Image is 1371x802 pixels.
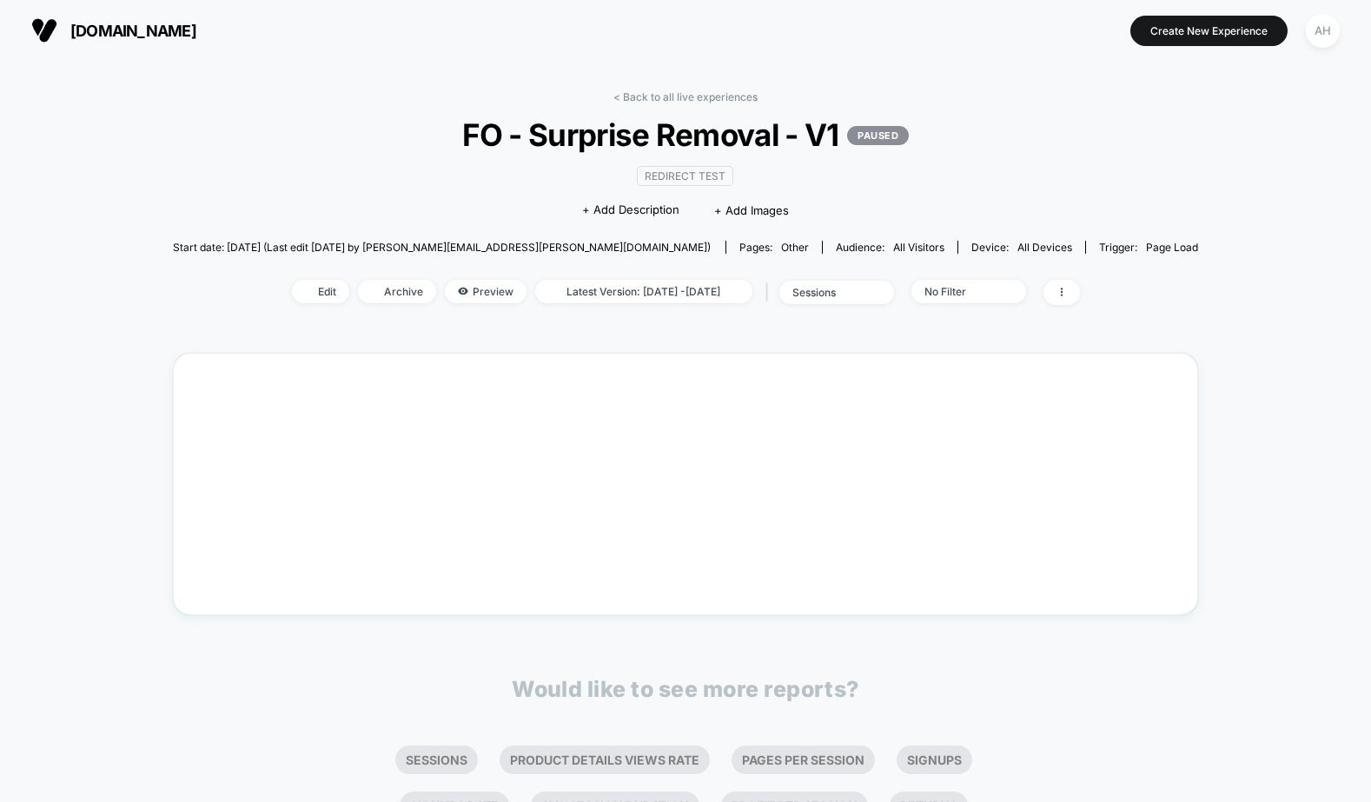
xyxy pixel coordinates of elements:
[173,241,711,254] span: Start date: [DATE] (Last edit [DATE] by [PERSON_NAME][EMAIL_ADDRESS][PERSON_NAME][DOMAIN_NAME])
[70,22,196,40] span: [DOMAIN_NAME]
[292,280,349,303] span: Edit
[1130,16,1288,46] button: Create New Experience
[500,746,710,774] li: Product Details Views Rate
[714,203,789,217] span: + Add Images
[1146,241,1198,254] span: Page Load
[395,746,478,774] li: Sessions
[1099,241,1198,254] div: Trigger:
[836,241,944,254] div: Audience:
[582,202,679,219] span: + Add Description
[445,280,527,303] span: Preview
[732,746,875,774] li: Pages Per Session
[924,285,994,298] div: No Filter
[781,241,809,254] span: other
[897,746,972,774] li: Signups
[792,286,862,299] div: sessions
[613,90,758,103] a: < Back to all live experiences
[1017,241,1072,254] span: all devices
[847,126,909,145] p: PAUSED
[31,17,57,43] img: Visually logo
[512,676,859,702] p: Would like to see more reports?
[637,166,733,186] span: Redirect Test
[358,280,436,303] span: Archive
[224,116,1147,153] span: FO - Surprise Removal - V1
[739,241,809,254] div: Pages:
[957,241,1085,254] span: Device:
[26,17,202,44] button: [DOMAIN_NAME]
[893,241,944,254] span: All Visitors
[761,280,779,305] span: |
[535,280,752,303] span: Latest Version: [DATE] - [DATE]
[1306,14,1340,48] div: AH
[1301,13,1345,49] button: AH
